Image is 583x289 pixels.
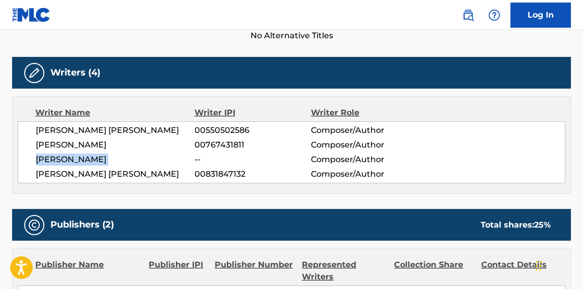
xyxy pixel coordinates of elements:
[36,154,195,166] span: [PERSON_NAME]
[195,107,311,119] div: Writer IPI
[311,107,417,119] div: Writer Role
[36,124,195,136] span: [PERSON_NAME] [PERSON_NAME]
[534,220,551,230] span: 25 %
[311,168,417,180] span: Composer/Author
[311,154,417,166] span: Composer/Author
[488,9,500,21] img: help
[458,5,478,25] a: Public Search
[302,259,386,283] div: Represented Writers
[215,259,294,283] div: Publisher Number
[36,139,195,151] span: [PERSON_NAME]
[311,139,417,151] span: Composer/Author
[36,168,195,180] span: [PERSON_NAME] [PERSON_NAME]
[481,219,551,231] div: Total shares:
[35,259,141,283] div: Publisher Name
[28,67,40,79] img: Writers
[35,107,195,119] div: Writer Name
[50,67,100,79] h5: Writers (4)
[50,219,114,231] h5: Publishers (2)
[484,5,504,25] div: Help
[533,241,583,289] iframe: Chat Widget
[536,251,542,281] div: Drag
[510,3,571,28] a: Log In
[311,124,417,136] span: Composer/Author
[12,30,571,42] span: No Alternative Titles
[195,139,311,151] span: 00767431811
[28,219,40,231] img: Publishers
[462,9,474,21] img: search
[195,124,311,136] span: 00550502586
[149,259,207,283] div: Publisher IPI
[195,168,311,180] span: 00831847132
[394,259,474,283] div: Collection Share
[195,154,311,166] span: --
[12,8,51,22] img: MLC Logo
[481,259,561,283] div: Contact Details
